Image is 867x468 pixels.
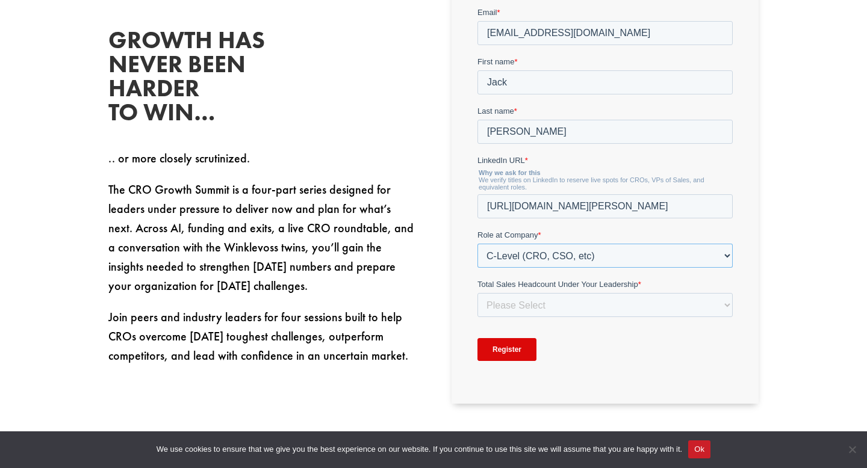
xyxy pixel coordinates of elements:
[108,150,250,166] span: .. or more closely scrutinized.
[108,309,408,363] span: Join peers and industry leaders for four sessions built to help CROs overcome [DATE] toughest cha...
[108,28,289,131] h2: Growth has never been harder to win…
[846,443,858,455] span: No
[477,7,733,384] iframe: Form 0
[108,182,414,294] span: The CRO Growth Summit is a four-part series designed for leaders under pressure to deliver now an...
[157,443,682,455] span: We use cookies to ensure that we give you the best experience on our website. If you continue to ...
[688,440,710,458] button: Ok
